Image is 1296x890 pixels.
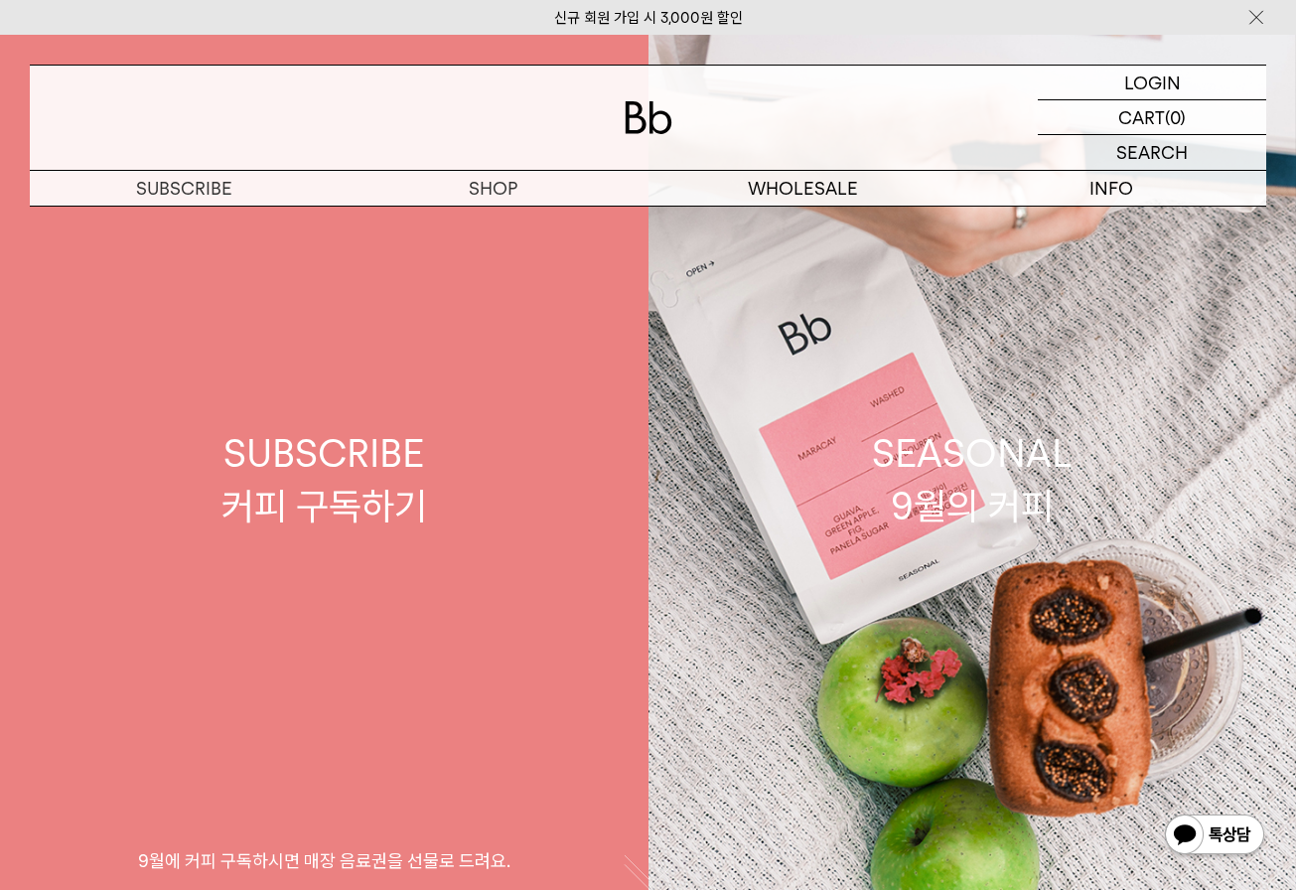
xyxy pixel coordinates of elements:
p: (0) [1165,100,1186,134]
a: SUBSCRIBE [30,171,339,206]
img: 카카오톡 채널 1:1 채팅 버튼 [1163,813,1266,860]
p: CART [1118,100,1165,134]
p: LOGIN [1124,66,1181,99]
a: CART (0) [1038,100,1266,135]
img: 로고 [625,101,672,134]
div: SUBSCRIBE 커피 구독하기 [221,427,427,532]
p: WHOLESALE [648,171,957,206]
p: INFO [957,171,1266,206]
a: 신규 회원 가입 시 3,000원 할인 [554,9,743,27]
a: SHOP [339,171,648,206]
div: SEASONAL 9월의 커피 [872,427,1073,532]
p: SEARCH [1116,135,1188,170]
a: LOGIN [1038,66,1266,100]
